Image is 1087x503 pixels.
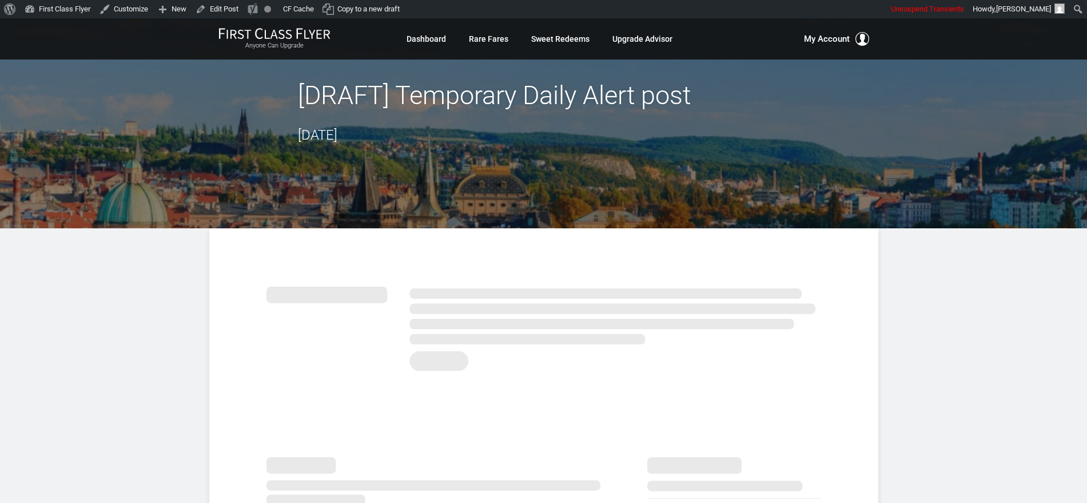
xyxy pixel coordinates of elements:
[407,29,446,49] a: Dashboard
[804,32,850,46] span: My Account
[891,5,964,13] span: Unsuspend Transients
[996,5,1051,13] span: [PERSON_NAME]
[469,29,508,49] a: Rare Fares
[218,27,331,39] img: First Class Flyer
[531,29,590,49] a: Sweet Redeems
[218,42,331,50] small: Anyone Can Upgrade
[612,29,672,49] a: Upgrade Advisor
[298,127,337,143] time: [DATE]
[298,80,790,111] h2: [DRAFT] Temporary Daily Alert post
[266,274,821,378] img: summary.svg
[218,27,331,50] a: First Class FlyerAnyone Can Upgrade
[804,32,869,46] button: My Account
